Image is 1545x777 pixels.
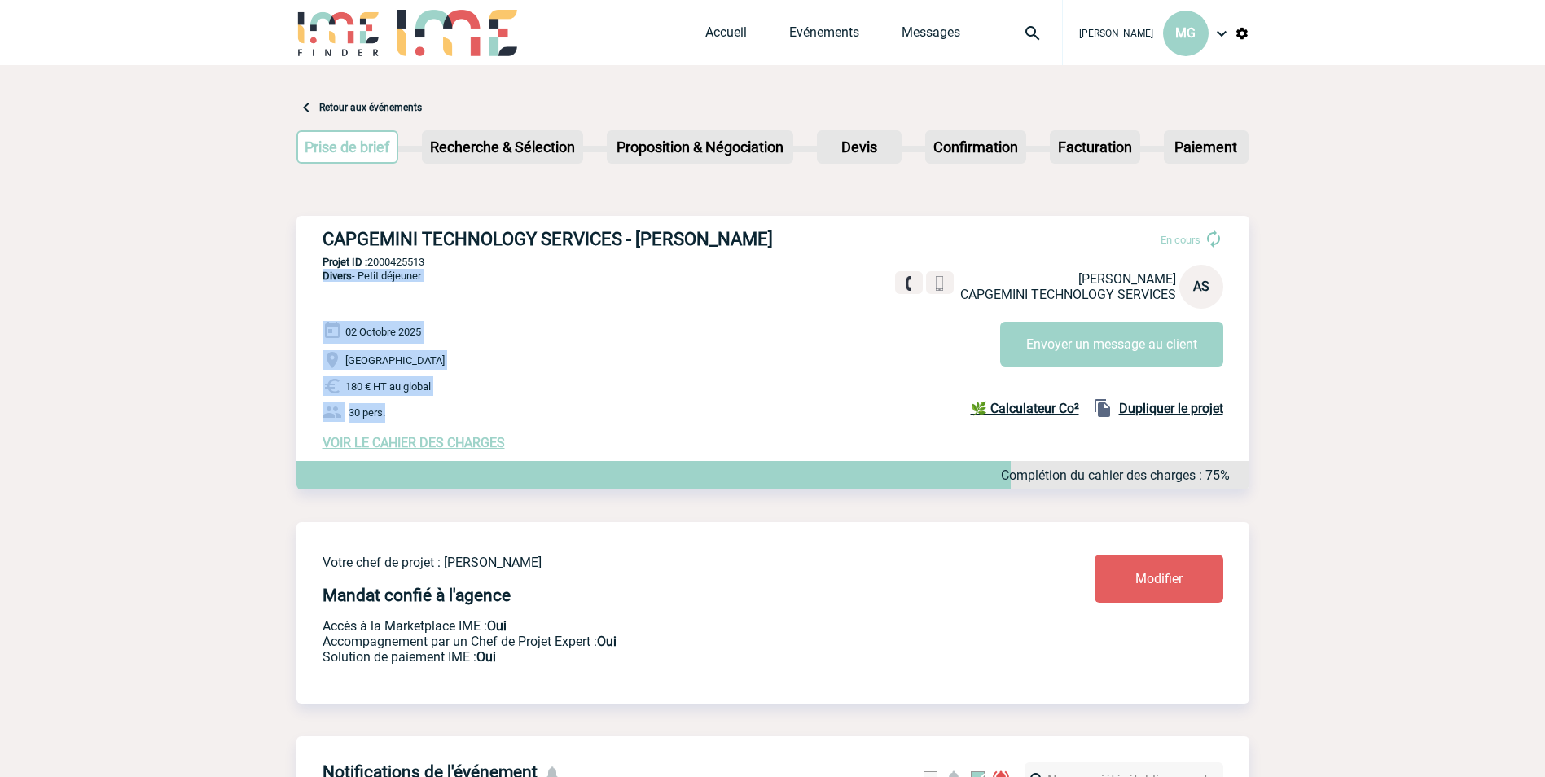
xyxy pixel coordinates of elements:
p: Facturation [1051,132,1139,162]
b: Oui [597,634,617,649]
b: Oui [476,649,496,665]
p: Accès à la Marketplace IME : [323,618,999,634]
span: MG [1175,25,1196,41]
span: [PERSON_NAME] [1078,271,1176,287]
p: Conformité aux process achat client, Prise en charge de la facturation, Mutualisation de plusieur... [323,649,999,665]
span: CAPGEMINI TECHNOLOGY SERVICES [960,287,1176,302]
span: AS [1193,279,1209,294]
b: Dupliquer le projet [1119,401,1223,416]
p: Proposition & Négociation [608,132,792,162]
span: [GEOGRAPHIC_DATA] [345,354,445,367]
a: Accueil [705,24,747,47]
b: Oui [487,618,507,634]
span: En cours [1161,234,1200,246]
span: 02 Octobre 2025 [345,326,421,338]
p: Prestation payante [323,634,999,649]
a: 🌿 Calculateur Co² [971,398,1086,418]
img: portable.png [933,276,947,291]
h3: CAPGEMINI TECHNOLOGY SERVICES - [PERSON_NAME] [323,229,811,249]
p: Paiement [1165,132,1247,162]
img: fixe.png [902,276,916,291]
img: IME-Finder [296,10,381,56]
p: Confirmation [927,132,1025,162]
span: 30 pers. [349,406,385,419]
a: Evénements [789,24,859,47]
span: [PERSON_NAME] [1079,28,1153,39]
b: Projet ID : [323,256,367,268]
p: Recherche & Sélection [424,132,582,162]
a: Retour aux événements [319,102,422,113]
p: Devis [819,132,900,162]
p: 2000425513 [296,256,1249,268]
a: VOIR LE CAHIER DES CHARGES [323,435,505,450]
span: Modifier [1135,571,1183,586]
p: Prise de brief [298,132,397,162]
a: Messages [902,24,960,47]
button: Envoyer un message au client [1000,322,1223,367]
b: 🌿 Calculateur Co² [971,401,1079,416]
h4: Mandat confié à l'agence [323,586,511,605]
img: file_copy-black-24dp.png [1093,398,1113,418]
span: 180 € HT au global [345,380,431,393]
p: Votre chef de projet : [PERSON_NAME] [323,555,999,570]
span: - Petit déjeuner [323,270,421,282]
span: Divers [323,270,352,282]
